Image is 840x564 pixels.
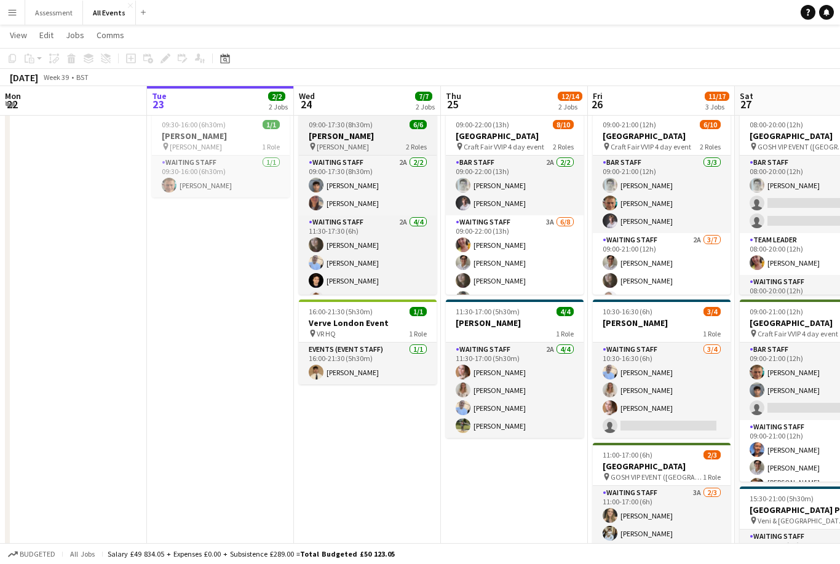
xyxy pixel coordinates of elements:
span: 08:00-20:00 (12h) [750,120,803,129]
span: 2/2 [268,92,285,101]
app-card-role: Waiting Staff1/109:30-16:00 (6h30m)[PERSON_NAME] [152,156,290,197]
span: 24 [297,97,315,111]
div: [DATE] [10,71,38,84]
span: 7/7 [415,92,432,101]
span: 09:30-16:00 (6h30m) [162,120,226,129]
span: 09:00-21:00 (12h) [603,120,656,129]
span: 4/4 [557,307,574,316]
h3: [PERSON_NAME] [593,317,731,328]
span: Craft Fair VVIP 4 day event [464,142,544,151]
app-job-card: 11:00-17:00 (6h)2/3[GEOGRAPHIC_DATA] GOSH VIP EVENT ([GEOGRAPHIC_DATA][PERSON_NAME])1 RoleWaiting... [593,443,731,563]
span: 09:00-22:00 (13h) [456,120,509,129]
span: 09:00-17:30 (8h30m) [309,120,373,129]
span: Total Budgeted £50 123.05 [300,549,395,558]
app-card-role: Waiting Staff3/410:30-16:30 (6h)[PERSON_NAME][PERSON_NAME][PERSON_NAME] [593,343,731,438]
span: 8/10 [553,120,574,129]
app-job-card: 09:00-17:30 (8h30m)6/6[PERSON_NAME] [PERSON_NAME]2 RolesWaiting Staff2A2/209:00-17:30 (8h30m)[PER... [299,113,437,295]
span: 6/6 [410,120,427,129]
span: 12/14 [558,92,582,101]
div: 2 Jobs [558,102,582,111]
app-card-role: Waiting Staff2A2/209:00-17:30 (8h30m)[PERSON_NAME][PERSON_NAME] [299,156,437,215]
h3: [GEOGRAPHIC_DATA] [593,461,731,472]
app-card-role: Waiting Staff2A3/709:00-21:00 (12h)[PERSON_NAME][PERSON_NAME]Poppy Bilton [593,233,731,382]
span: 6/10 [700,120,721,129]
span: All jobs [68,549,97,558]
span: 11/17 [705,92,729,101]
app-job-card: 09:30-16:00 (6h30m)1/1[PERSON_NAME] [PERSON_NAME]1 RoleWaiting Staff1/109:30-16:00 (6h30m)[PERSON... [152,113,290,197]
span: 23 [150,97,167,111]
span: 3/4 [703,307,721,316]
span: 11:30-17:00 (5h30m) [456,307,520,316]
div: 3 Jobs [705,102,729,111]
span: Thu [446,90,461,101]
h3: [PERSON_NAME] [299,130,437,141]
span: Sat [740,90,753,101]
span: 27 [738,97,753,111]
span: Comms [97,30,124,41]
span: 2 Roles [406,142,427,151]
span: 11:00-17:00 (6h) [603,450,652,459]
span: 1/1 [263,120,280,129]
app-job-card: 10:30-16:30 (6h)3/4[PERSON_NAME]1 RoleWaiting Staff3/410:30-16:30 (6h)[PERSON_NAME][PERSON_NAME][... [593,300,731,438]
h3: [PERSON_NAME] [152,130,290,141]
span: 25 [444,97,461,111]
span: Tue [152,90,167,101]
span: Wed [299,90,315,101]
span: 15:30-21:00 (5h30m) [750,494,814,503]
div: BST [76,73,89,82]
span: 09:00-21:00 (12h) [750,307,803,316]
a: View [5,27,32,43]
span: 22 [3,97,21,111]
h3: [PERSON_NAME] [446,317,584,328]
app-card-role: Bar Staff3/309:00-21:00 (12h)[PERSON_NAME][PERSON_NAME][PERSON_NAME] [593,156,731,233]
app-card-role: Waiting Staff3A6/809:00-22:00 (13h)[PERSON_NAME][PERSON_NAME][PERSON_NAME][PERSON_NAME] [446,215,584,382]
h3: [GEOGRAPHIC_DATA] [446,130,584,141]
span: GOSH VIP EVENT ([GEOGRAPHIC_DATA][PERSON_NAME]) [611,472,703,482]
a: Edit [34,27,58,43]
button: Assessment [25,1,83,25]
h3: [GEOGRAPHIC_DATA] [593,130,731,141]
app-card-role: Waiting Staff2A4/411:30-17:00 (5h30m)[PERSON_NAME][PERSON_NAME][PERSON_NAME][PERSON_NAME] [446,343,584,438]
h3: Verve London Event [299,317,437,328]
app-job-card: 09:00-21:00 (12h)6/10[GEOGRAPHIC_DATA] Craft Fair VVIP 4 day event2 RolesBar Staff3/309:00-21:00 ... [593,113,731,295]
span: Jobs [66,30,84,41]
span: 2/3 [703,450,721,459]
app-card-role: Waiting Staff2A4/411:30-17:30 (6h)[PERSON_NAME][PERSON_NAME][PERSON_NAME][PERSON_NAME] [299,215,437,311]
span: Fri [593,90,603,101]
span: Edit [39,30,53,41]
span: Mon [5,90,21,101]
span: 1/1 [410,307,427,316]
app-card-role: Bar Staff2A2/209:00-22:00 (13h)[PERSON_NAME][PERSON_NAME] [446,156,584,215]
app-job-card: 11:30-17:00 (5h30m)4/4[PERSON_NAME]1 RoleWaiting Staff2A4/411:30-17:00 (5h30m)[PERSON_NAME][PERSO... [446,300,584,438]
button: Budgeted [6,547,57,561]
span: 2 Roles [553,142,574,151]
span: Craft Fair VVIP 4 day event [611,142,691,151]
app-card-role: Events (Event Staff)1/116:00-21:30 (5h30m)[PERSON_NAME] [299,343,437,384]
app-job-card: 09:00-22:00 (13h)8/10[GEOGRAPHIC_DATA] Craft Fair VVIP 4 day event2 RolesBar Staff2A2/209:00-22:0... [446,113,584,295]
span: 1 Role [556,329,574,338]
span: 10:30-16:30 (6h) [603,307,652,316]
span: [PERSON_NAME] [170,142,222,151]
div: 2 Jobs [416,102,435,111]
span: Craft Fair VVIP 4 day event [758,329,838,338]
button: All Events [83,1,136,25]
span: Budgeted [20,550,55,558]
span: View [10,30,27,41]
span: 1 Role [262,142,280,151]
a: Comms [92,27,129,43]
app-card-role: Waiting Staff3A2/311:00-17:00 (6h)[PERSON_NAME][PERSON_NAME] [593,486,731,563]
app-job-card: 16:00-21:30 (5h30m)1/1Verve London Event VR HQ1 RoleEvents (Event Staff)1/116:00-21:30 (5h30m)[PE... [299,300,437,384]
a: Jobs [61,27,89,43]
div: Salary £49 834.05 + Expenses £0.00 + Subsistence £289.00 = [108,549,395,558]
span: VR HQ [317,329,336,338]
span: 1 Role [703,472,721,482]
span: Week 39 [41,73,71,82]
span: [PERSON_NAME] [317,142,369,151]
